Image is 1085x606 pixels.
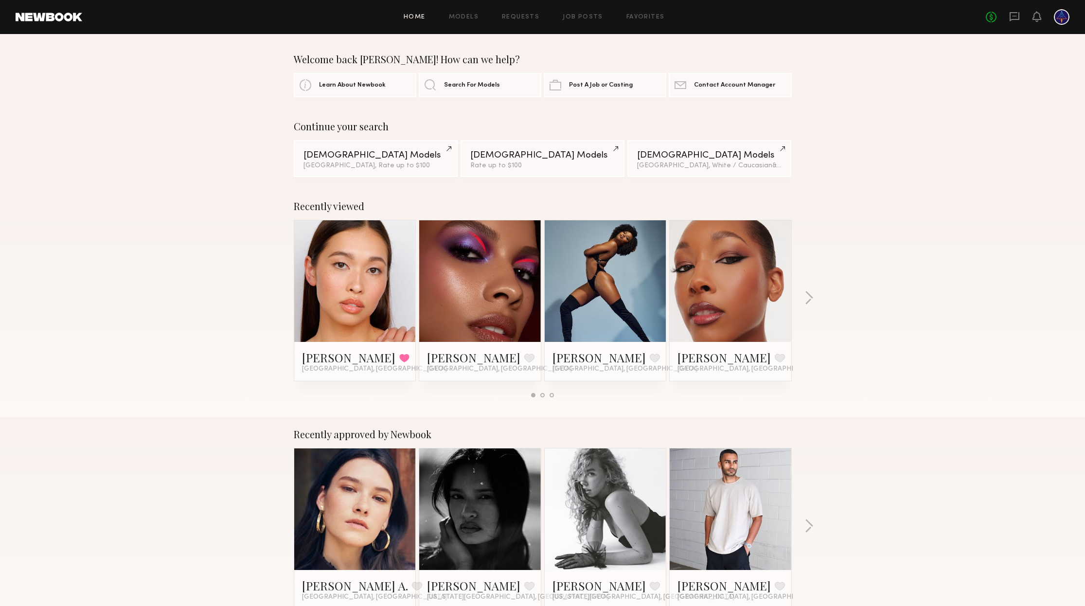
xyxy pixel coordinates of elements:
[427,593,609,601] span: [US_STATE][GEOGRAPHIC_DATA], [GEOGRAPHIC_DATA]
[677,593,822,601] span: [GEOGRAPHIC_DATA], [GEOGRAPHIC_DATA]
[669,73,791,97] a: Contact Account Manager
[677,350,771,365] a: [PERSON_NAME]
[627,140,791,177] a: [DEMOGRAPHIC_DATA] Models[GEOGRAPHIC_DATA], White / Caucasian&1other filter
[772,162,814,169] span: & 1 other filter
[677,578,771,593] a: [PERSON_NAME]
[302,350,395,365] a: [PERSON_NAME]
[427,578,520,593] a: [PERSON_NAME]
[419,73,541,97] a: Search For Models
[461,140,624,177] a: [DEMOGRAPHIC_DATA] ModelsRate up to $100
[294,428,792,440] div: Recently approved by Newbook
[470,151,615,160] div: [DEMOGRAPHIC_DATA] Models
[502,14,539,20] a: Requests
[552,578,646,593] a: [PERSON_NAME]
[427,365,572,373] span: [GEOGRAPHIC_DATA], [GEOGRAPHIC_DATA]
[694,82,775,89] span: Contact Account Manager
[677,365,822,373] span: [GEOGRAPHIC_DATA], [GEOGRAPHIC_DATA]
[302,578,408,593] a: [PERSON_NAME] A.
[449,14,479,20] a: Models
[302,365,447,373] span: [GEOGRAPHIC_DATA], [GEOGRAPHIC_DATA]
[427,350,520,365] a: [PERSON_NAME]
[544,73,666,97] a: Post A Job or Casting
[294,200,792,212] div: Recently viewed
[626,14,665,20] a: Favorites
[552,593,734,601] span: [US_STATE][GEOGRAPHIC_DATA], [GEOGRAPHIC_DATA]
[302,593,447,601] span: [GEOGRAPHIC_DATA], [GEOGRAPHIC_DATA]
[569,82,633,89] span: Post A Job or Casting
[637,151,782,160] div: [DEMOGRAPHIC_DATA] Models
[637,162,782,169] div: [GEOGRAPHIC_DATA], White / Caucasian
[319,82,386,89] span: Learn About Newbook
[294,53,792,65] div: Welcome back [PERSON_NAME]! How can we help?
[303,151,448,160] div: [DEMOGRAPHIC_DATA] Models
[563,14,603,20] a: Job Posts
[404,14,426,20] a: Home
[444,82,500,89] span: Search For Models
[303,162,448,169] div: [GEOGRAPHIC_DATA], Rate up to $100
[552,350,646,365] a: [PERSON_NAME]
[294,121,792,132] div: Continue your search
[294,73,416,97] a: Learn About Newbook
[294,140,458,177] a: [DEMOGRAPHIC_DATA] Models[GEOGRAPHIC_DATA], Rate up to $100
[470,162,615,169] div: Rate up to $100
[552,365,697,373] span: [GEOGRAPHIC_DATA], [GEOGRAPHIC_DATA]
